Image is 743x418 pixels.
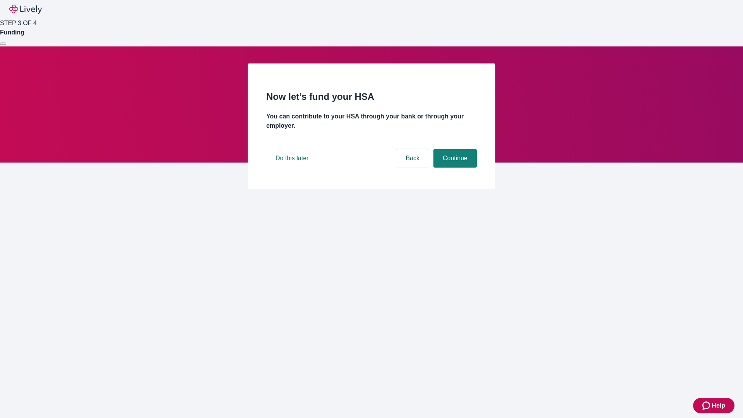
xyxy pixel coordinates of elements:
[266,112,477,130] h4: You can contribute to your HSA through your bank or through your employer.
[266,149,318,168] button: Do this later
[396,149,429,168] button: Back
[712,401,725,410] span: Help
[433,149,477,168] button: Continue
[9,5,42,14] img: Lively
[693,398,734,413] button: Zendesk support iconHelp
[702,401,712,410] svg: Zendesk support icon
[266,90,477,104] h2: Now let’s fund your HSA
